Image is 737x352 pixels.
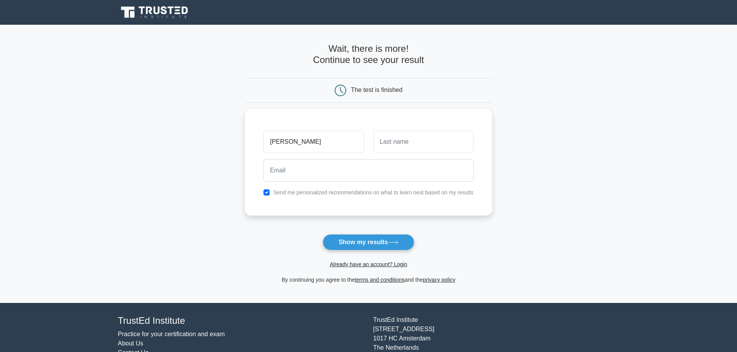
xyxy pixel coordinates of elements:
[118,315,364,326] h4: TrustEd Institute
[355,277,405,283] a: terms and conditions
[263,131,364,153] input: First name
[373,131,474,153] input: Last name
[351,87,402,93] div: The test is finished
[273,189,474,196] label: Send me personalized recommendations on what to learn next based on my results
[330,261,407,267] a: Already have an account? Login
[245,43,492,66] h4: Wait, there is more! Continue to see your result
[423,277,455,283] a: privacy policy
[323,234,414,250] button: Show my results
[240,275,497,284] div: By continuing you agree to the and the
[118,331,225,337] a: Practice for your certification and exam
[118,340,144,347] a: About Us
[263,159,474,182] input: Email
